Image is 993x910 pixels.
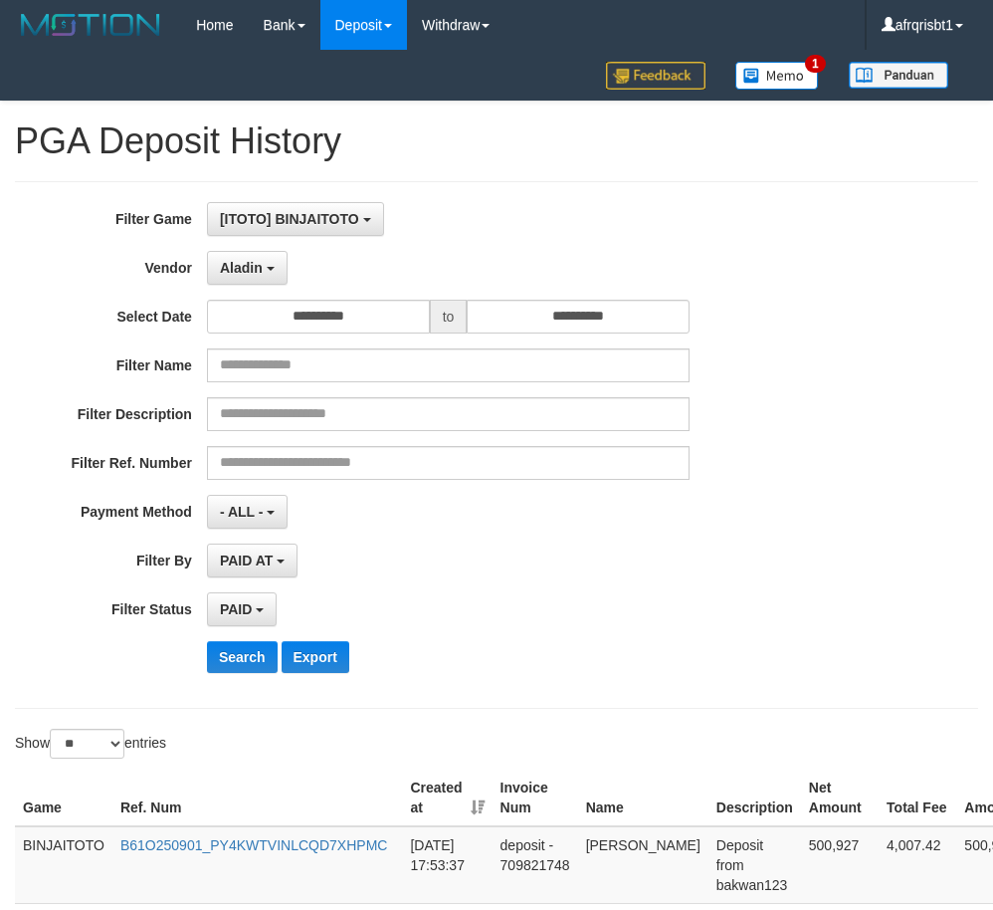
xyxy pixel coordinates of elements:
[15,121,978,161] h1: PGA Deposit History
[430,300,468,334] span: to
[282,641,349,673] button: Export
[801,826,879,904] td: 500,927
[402,826,492,904] td: [DATE] 17:53:37
[493,826,578,904] td: deposit - 709821748
[220,553,273,569] span: PAID AT
[720,50,834,101] a: 1
[493,770,578,826] th: Invoice Num
[805,55,826,73] span: 1
[207,202,384,236] button: [ITOTO] BINJAITOTO
[207,641,278,673] button: Search
[879,826,956,904] td: 4,007.42
[402,770,492,826] th: Created at: activate to sort column ascending
[207,544,298,577] button: PAID AT
[220,260,263,276] span: Aladin
[708,826,801,904] td: Deposit from bakwan123
[120,837,387,853] a: B61O250901_PY4KWTVINLCQD7XHPMC
[207,251,288,285] button: Aladin
[112,770,402,826] th: Ref. Num
[207,592,277,626] button: PAID
[708,770,801,826] th: Description
[220,211,359,227] span: [ITOTO] BINJAITOTO
[220,601,252,617] span: PAID
[801,770,879,826] th: Net Amount
[578,770,708,826] th: Name
[15,10,166,40] img: MOTION_logo.png
[849,62,948,89] img: panduan.png
[578,826,708,904] td: [PERSON_NAME]
[15,729,166,759] label: Show entries
[207,495,288,529] button: - ALL -
[735,62,819,90] img: Button%20Memo.svg
[220,504,264,520] span: - ALL -
[15,770,112,826] th: Game
[879,770,956,826] th: Total Fee
[50,729,124,759] select: Showentries
[606,62,705,90] img: Feedback.jpg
